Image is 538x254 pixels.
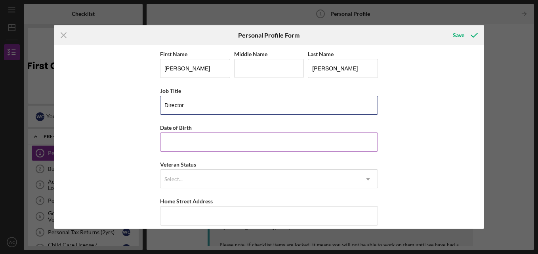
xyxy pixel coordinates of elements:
[308,51,334,57] label: Last Name
[445,27,484,43] button: Save
[234,51,267,57] label: Middle Name
[164,176,183,182] div: Select...
[160,51,187,57] label: First Name
[160,124,192,131] label: Date of Birth
[160,198,213,205] label: Home Street Address
[453,27,464,43] div: Save
[160,87,181,94] label: Job Title
[238,32,300,39] h6: Personal Profile Form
